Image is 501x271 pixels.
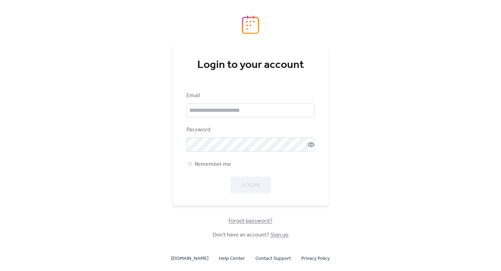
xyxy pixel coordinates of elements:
div: Email [186,92,313,100]
a: Privacy Policy [301,254,330,263]
span: Contact Support [255,255,291,263]
span: Privacy Policy [301,255,330,263]
a: Contact Support [255,254,291,263]
span: Forgot password? [229,217,272,225]
span: Don't have an account? [213,231,288,239]
div: Password [186,126,313,134]
img: logo [242,15,259,34]
span: Remember me [195,160,231,169]
div: Login to your account [186,58,315,72]
a: Forgot password? [229,219,272,223]
span: [DOMAIN_NAME] [171,255,208,263]
a: [DOMAIN_NAME] [171,254,208,263]
a: Help Center [219,254,245,263]
a: Sign up [270,230,288,240]
span: Help Center [219,255,245,263]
